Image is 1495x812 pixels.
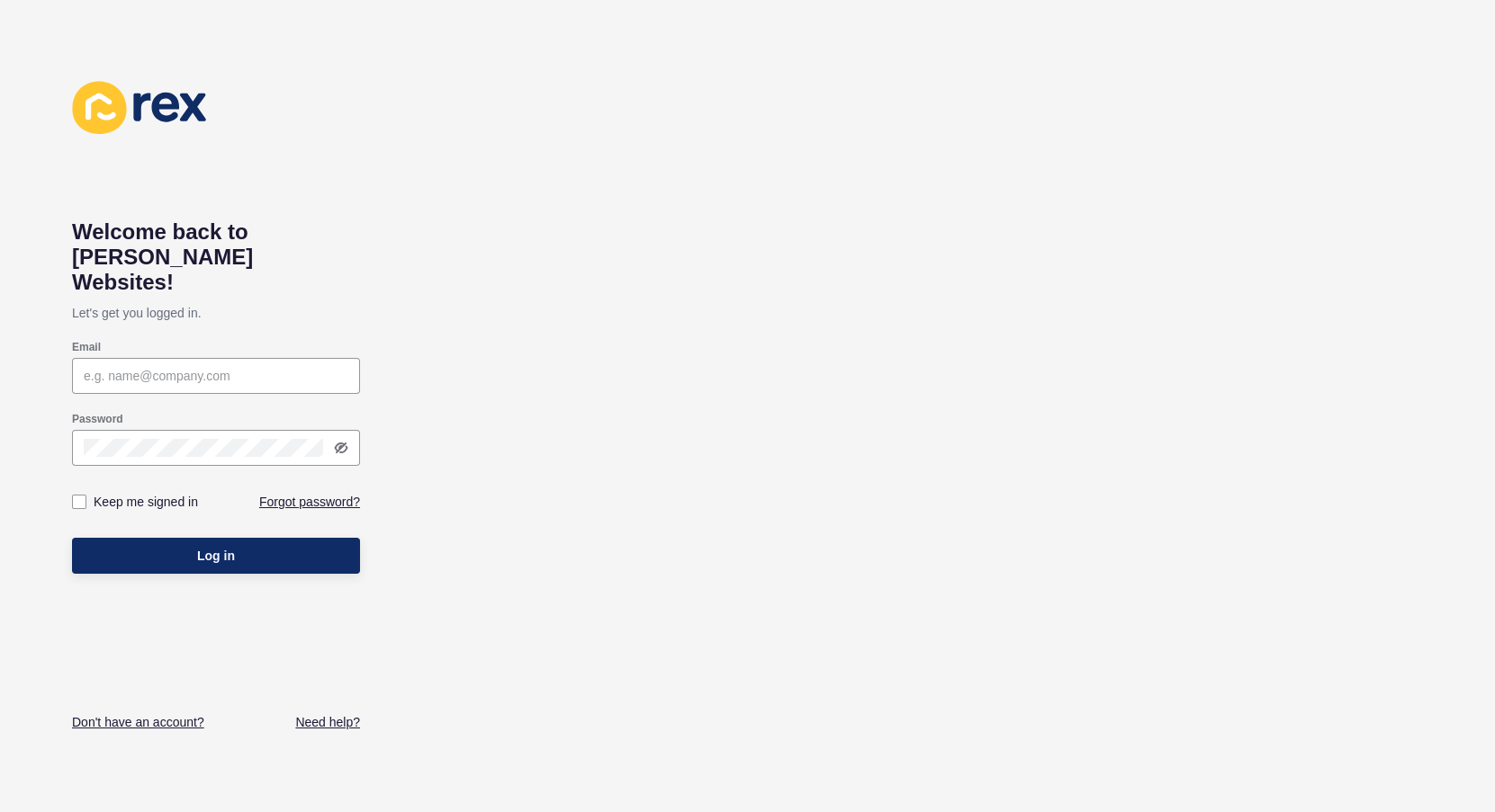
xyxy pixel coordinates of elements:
h1: Welcome back to [PERSON_NAME] Websites! [72,219,360,295]
label: Keep me signed in [94,493,198,511]
label: Email [72,340,101,354]
a: Need help? [295,713,360,731]
a: Don't have an account? [72,713,204,731]
label: Password [72,412,123,426]
button: Log in [72,538,360,574]
span: Log in [197,547,235,565]
p: Let's get you logged in. [72,295,360,331]
a: Forgot password? [259,493,360,511]
input: e.g. name@company.com [84,367,348,385]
